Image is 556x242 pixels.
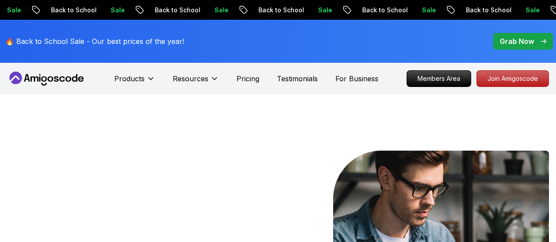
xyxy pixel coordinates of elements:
a: Join Amigoscode [476,70,549,87]
p: Sale [103,6,131,14]
a: Members Area [407,70,471,87]
button: Products [114,73,155,91]
p: Grab Now [500,36,534,47]
button: Resources [173,73,219,91]
p: Sale [414,6,443,14]
p: Resources [173,73,208,84]
p: Members Area [407,71,471,87]
p: Back to School [44,6,103,14]
p: Sale [207,6,235,14]
p: Join Amigoscode [477,71,549,87]
a: For Business [335,73,378,84]
p: Back to School [147,6,207,14]
a: Testimonials [277,73,318,84]
p: Sale [518,6,546,14]
p: Back to School [251,6,311,14]
a: Pricing [236,73,259,84]
p: Back to School [355,6,414,14]
p: Back to School [458,6,518,14]
p: Sale [311,6,339,14]
p: Products [114,73,145,84]
p: 🔥 Back to School Sale - Our best prices of the year! [5,36,184,47]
